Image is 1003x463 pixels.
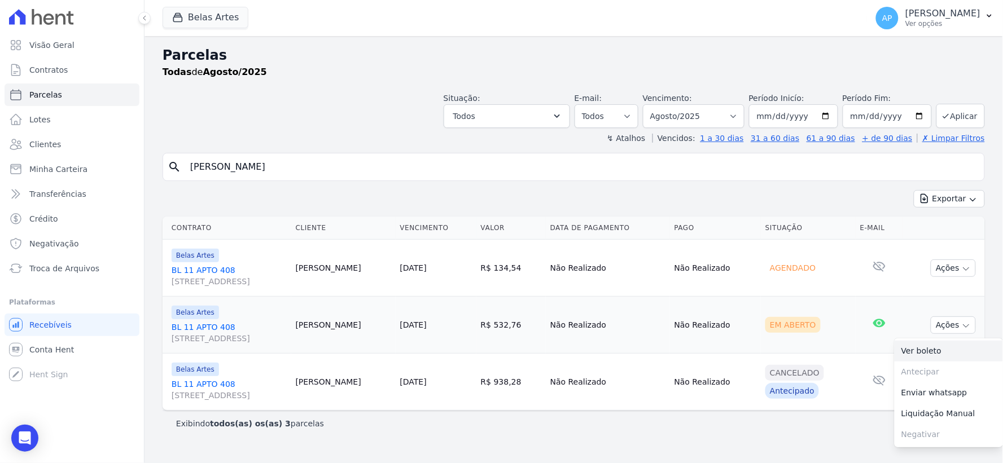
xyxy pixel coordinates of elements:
td: R$ 938,28 [476,354,546,411]
span: Contratos [29,64,68,76]
span: AP [882,14,892,22]
a: Conta Hent [5,338,139,361]
button: Ações [931,259,976,277]
button: Todos [444,104,570,128]
span: [STREET_ADDRESS] [172,276,287,287]
p: Exibindo parcelas [176,418,324,429]
b: todos(as) os(as) 3 [210,419,291,428]
div: Plataformas [9,296,135,309]
a: [DATE] [400,263,427,272]
a: Liquidação Manual [895,403,1003,424]
th: Situação [761,217,856,240]
strong: Todas [163,67,192,77]
td: Não Realizado [546,297,670,354]
a: Negativação [5,232,139,255]
a: Clientes [5,133,139,156]
span: Minha Carteira [29,164,87,175]
th: Pago [670,217,761,240]
label: ↯ Atalhos [607,134,645,143]
span: Parcelas [29,89,62,100]
span: Transferências [29,188,86,200]
div: Antecipado [765,383,819,399]
label: Período Inicío: [749,94,804,103]
td: Não Realizado [670,240,761,297]
td: Não Realizado [546,354,670,411]
a: 61 a 90 dias [807,134,855,143]
div: Agendado [765,260,820,276]
span: Clientes [29,139,61,150]
button: AP [PERSON_NAME] Ver opções [867,2,1003,34]
a: Ver boleto [895,341,1003,361]
a: Troca de Arquivos [5,257,139,280]
span: [STREET_ADDRESS] [172,390,287,401]
a: [DATE] [400,377,427,386]
span: Lotes [29,114,51,125]
input: Buscar por nome do lote ou do cliente [183,156,980,178]
strong: Agosto/2025 [203,67,267,77]
a: BL 11 APTO 408[STREET_ADDRESS] [172,378,287,401]
th: Cliente [291,217,396,240]
span: Crédito [29,213,58,224]
span: [STREET_ADDRESS] [172,333,287,344]
td: [PERSON_NAME] [291,240,396,297]
label: Situação: [444,94,480,103]
label: Vencimento: [643,94,692,103]
th: Vencimento [396,217,476,240]
th: Contrato [163,217,291,240]
td: [PERSON_NAME] [291,354,396,411]
a: Contratos [5,59,139,81]
h2: Parcelas [163,45,985,65]
a: Transferências [5,183,139,205]
label: Vencidos: [652,134,695,143]
a: BL 11 APTO 408[STREET_ADDRESS] [172,321,287,344]
div: Cancelado [765,365,824,381]
th: Valor [476,217,546,240]
label: Período Fim: [843,92,932,104]
a: ✗ Limpar Filtros [917,134,985,143]
button: Belas Artes [163,7,248,28]
a: + de 90 dias [862,134,913,143]
span: Antecipar [895,361,1003,382]
a: Minha Carteira [5,158,139,180]
span: Visão Geral [29,39,75,51]
div: Open Intercom Messenger [11,425,38,452]
button: Exportar [914,190,985,208]
a: Parcelas [5,83,139,106]
span: Troca de Arquivos [29,263,99,274]
span: Conta Hent [29,344,74,355]
a: Enviar whatsapp [895,382,1003,403]
a: Recebíveis [5,314,139,336]
p: [PERSON_NAME] [905,8,980,19]
p: Ver opções [905,19,980,28]
a: 31 a 60 dias [751,134,799,143]
span: Belas Artes [172,306,219,319]
th: E-mail [856,217,903,240]
i: search [168,160,181,174]
td: Não Realizado [670,297,761,354]
a: Visão Geral [5,34,139,56]
td: R$ 134,54 [476,240,546,297]
span: Todos [453,109,475,123]
td: [PERSON_NAME] [291,297,396,354]
a: Lotes [5,108,139,131]
button: Aplicar [936,104,985,128]
td: Não Realizado [670,354,761,411]
a: BL 11 APTO 408[STREET_ADDRESS] [172,264,287,287]
label: E-mail: [575,94,602,103]
span: Belas Artes [172,363,219,376]
a: 1 a 30 dias [700,134,744,143]
span: Negativação [29,238,79,249]
td: Não Realizado [546,240,670,297]
div: Em Aberto [765,317,821,333]
span: Recebíveis [29,319,72,330]
a: [DATE] [400,320,427,329]
button: Ações [931,316,976,334]
span: Belas Artes [172,249,219,262]
a: Crédito [5,208,139,230]
p: de [163,65,267,79]
th: Data de Pagamento [546,217,670,240]
td: R$ 532,76 [476,297,546,354]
